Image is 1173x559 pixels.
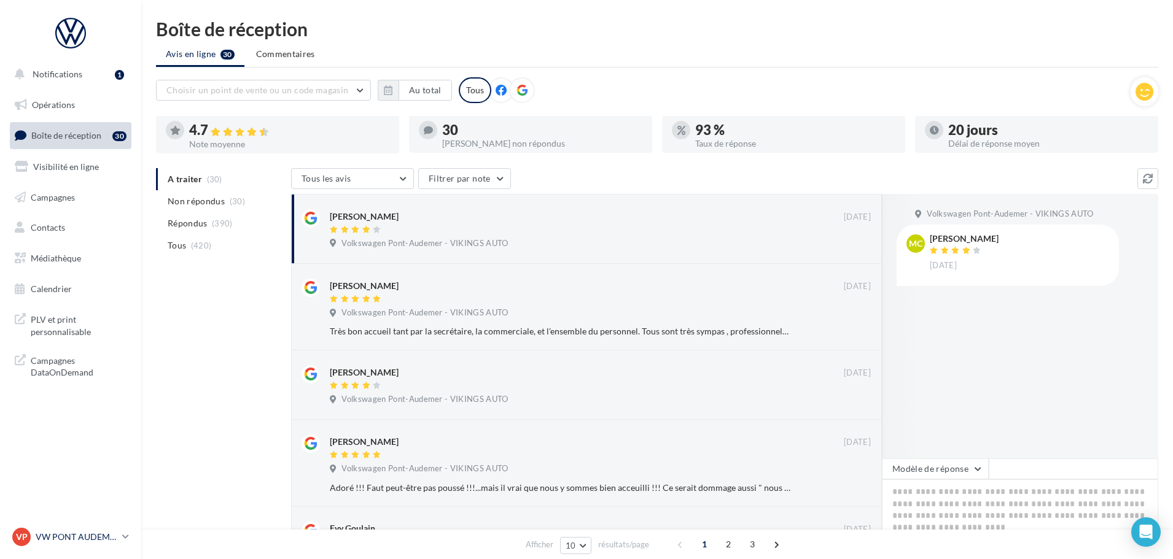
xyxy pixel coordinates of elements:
span: Tous [168,239,186,252]
span: (30) [230,196,245,206]
span: Opérations [32,99,75,110]
div: [PERSON_NAME] [330,366,399,379]
div: Evy Goulain [330,522,375,534]
button: Notifications 1 [7,61,129,87]
div: Boîte de réception [156,20,1158,38]
a: PLV et print personnalisable [7,306,134,342]
button: Tous les avis [291,168,414,189]
button: Choisir un point de vente ou un code magasin [156,80,371,101]
div: [PERSON_NAME] [930,234,999,243]
button: 10 [560,537,591,554]
div: Taux de réponse [695,139,895,148]
div: Adoré !!! Faut peut-être pas poussé !!!...mais il vrai que nous y sommes bien acceuilli !!! Ce se... [330,482,791,494]
span: 2 [719,534,738,554]
button: Au total [399,80,452,101]
span: Volkswagen Pont-Audemer - VIKINGS AUTO [341,307,508,318]
span: 3 [742,534,762,554]
span: [DATE] [844,281,871,292]
span: [DATE] [844,212,871,223]
span: résultats/page [598,539,649,550]
a: VP VW PONT AUDEMER [10,525,131,549]
span: Campagnes [31,191,75,202]
div: [PERSON_NAME] [330,436,399,448]
span: Médiathèque [31,253,81,263]
span: Volkswagen Pont-Audemer - VIKINGS AUTO [341,394,508,405]
div: 30 [442,123,642,137]
div: Très bon accueil tant par la secrétaire, la commerciale, et l'ensemble du personnel. Tous sont tr... [330,325,791,337]
a: Calendrier [7,276,134,302]
span: Volkswagen Pont-Audemer - VIKINGS AUTO [927,209,1093,220]
span: Contacts [31,222,65,233]
span: Volkswagen Pont-Audemer - VIKINGS AUTO [341,238,508,249]
div: [PERSON_NAME] non répondus [442,139,642,148]
span: [DATE] [930,260,957,271]
span: Campagnes DataOnDemand [31,352,127,379]
span: [DATE] [844,368,871,379]
button: Au total [378,80,452,101]
span: Volkswagen Pont-Audemer - VIKINGS AUTO [341,463,508,474]
span: Afficher [526,539,553,550]
button: Filtrer par note [418,168,511,189]
span: (390) [212,218,233,228]
div: 93 % [695,123,895,137]
a: Médiathèque [7,245,134,271]
div: Open Intercom Messenger [1131,517,1161,547]
span: Non répondus [168,195,225,207]
span: 10 [566,541,576,550]
a: Contacts [7,215,134,241]
div: 20 jours [948,123,1148,137]
button: Modèle de réponse [882,458,989,479]
a: Campagnes [7,185,134,210]
div: Délai de réponse moyen [948,139,1148,148]
span: Calendrier [31,283,72,294]
span: VP [16,531,28,543]
a: Campagnes DataOnDemand [7,347,134,384]
a: Visibilité en ligne [7,154,134,180]
span: Visibilité en ligne [33,161,99,172]
span: Notifications [33,69,82,79]
a: Boîte de réception30 [7,122,134,148]
span: [DATE] [844,437,871,448]
div: Note moyenne [189,140,389,148]
span: 1 [695,534,714,554]
span: (420) [191,241,212,250]
div: 4.7 [189,123,389,137]
span: MC [909,237,922,250]
a: Opérations [7,92,134,118]
span: Répondus [168,217,208,229]
div: 30 [112,131,127,141]
span: PLV et print personnalisable [31,311,127,337]
span: Choisir un point de vente ou un code magasin [166,85,348,95]
p: VW PONT AUDEMER [36,531,117,543]
span: Tous les avis [302,173,351,183]
div: 1 [115,70,124,80]
span: Boîte de réception [31,130,101,141]
span: [DATE] [844,524,871,535]
div: Tous [459,77,491,103]
div: [PERSON_NAME] [330,280,399,292]
div: [PERSON_NAME] [330,210,399,223]
span: Commentaires [256,48,315,60]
